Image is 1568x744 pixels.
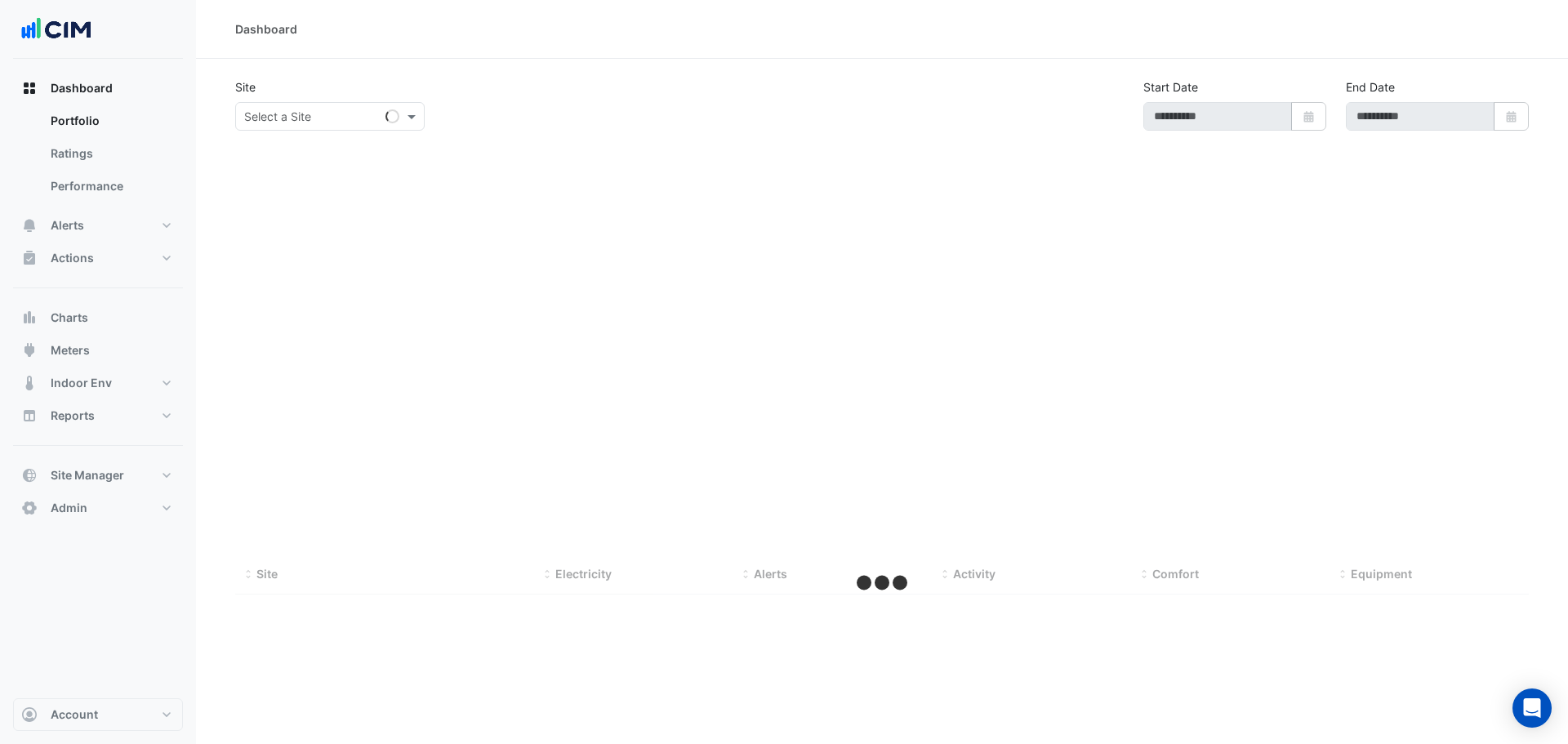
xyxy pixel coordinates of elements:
div: Dashboard [235,20,297,38]
span: Indoor Env [51,375,112,391]
button: Account [13,698,183,731]
span: Electricity [555,567,612,581]
app-icon: Actions [21,250,38,266]
button: Charts [13,301,183,334]
span: Reports [51,408,95,424]
app-icon: Meters [21,342,38,359]
button: Meters [13,334,183,367]
img: Company Logo [20,13,93,46]
span: Meters [51,342,90,359]
span: Account [51,706,98,723]
button: Indoor Env [13,367,183,399]
div: Dashboard [13,105,183,209]
app-icon: Indoor Env [21,375,38,391]
app-icon: Alerts [21,217,38,234]
app-icon: Dashboard [21,80,38,96]
span: Alerts [51,217,84,234]
span: Site Manager [51,467,124,483]
app-icon: Reports [21,408,38,424]
span: Actions [51,250,94,266]
app-icon: Site Manager [21,467,38,483]
label: End Date [1346,78,1395,96]
span: Comfort [1152,567,1199,581]
label: Site [235,78,256,96]
button: Actions [13,242,183,274]
button: Site Manager [13,459,183,492]
button: Admin [13,492,183,524]
span: Equipment [1351,567,1412,581]
span: Dashboard [51,80,113,96]
div: Open Intercom Messenger [1512,688,1552,728]
a: Portfolio [38,105,183,137]
span: Alerts [754,567,787,581]
a: Performance [38,170,183,203]
span: Charts [51,310,88,326]
button: Dashboard [13,72,183,105]
button: Reports [13,399,183,432]
a: Ratings [38,137,183,170]
span: Site [256,567,278,581]
label: Start Date [1143,78,1198,96]
app-icon: Charts [21,310,38,326]
span: Activity [953,567,996,581]
span: Admin [51,500,87,516]
app-icon: Admin [21,500,38,516]
button: Alerts [13,209,183,242]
